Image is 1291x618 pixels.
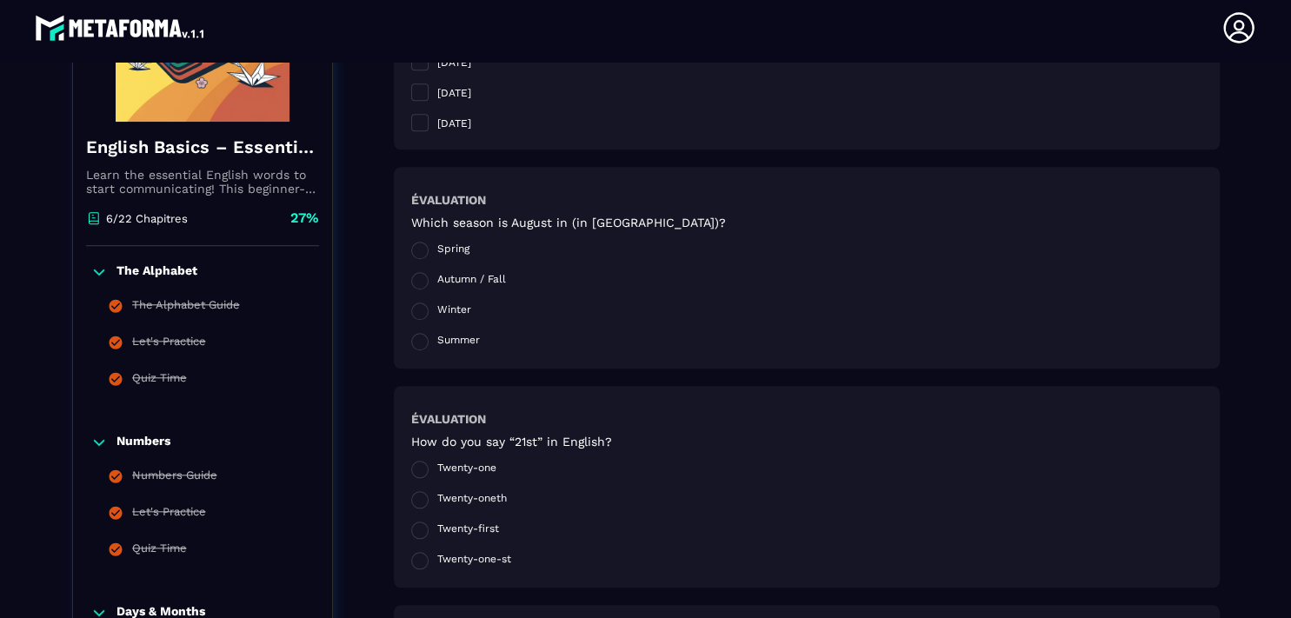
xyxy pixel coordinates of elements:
span: [DATE] [437,56,471,69]
h6: Évaluation [411,412,486,426]
p: Learn the essential English words to start communicating! This beginner-friendly course will help... [86,168,319,196]
div: Quiz Time [132,542,187,561]
p: Numbers [116,434,170,451]
span: Spring [437,243,469,260]
div: Numbers Guide [132,468,217,488]
h6: Évaluation [411,193,486,207]
h5: Which season is August in (in [GEOGRAPHIC_DATA])? [411,216,726,229]
span: Twenty-first [437,522,499,540]
div: Let's Practice [132,505,206,524]
span: Twenty-one [437,462,496,479]
span: [DATE] [437,87,471,99]
span: Twenty-one-st [437,553,511,570]
p: 6/22 Chapitres [106,212,188,225]
h5: How do you say “21st” in English? [411,435,612,449]
span: Autumn / Fall [437,273,506,290]
div: Let's Practice [132,335,206,354]
h4: English Basics – Essential Vocabulary for Beginners [86,135,319,159]
p: The Alphabet [116,263,197,281]
span: [DATE] [437,117,471,130]
span: Twenty-oneth [437,492,507,509]
img: logo [35,10,207,45]
div: The Alphabet Guide [132,298,240,317]
span: Winter [437,303,471,321]
div: Quiz Time [132,371,187,390]
span: Summer [437,334,480,351]
p: 27% [290,209,319,228]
